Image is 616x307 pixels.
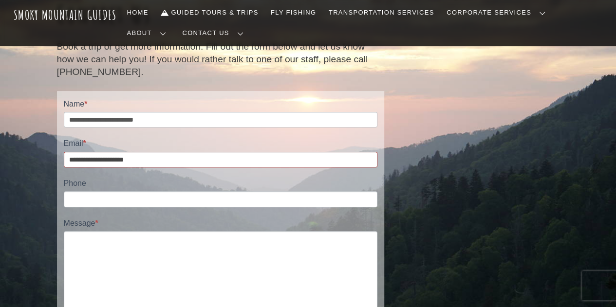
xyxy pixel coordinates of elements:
[123,23,174,43] a: About
[325,2,438,23] a: Transportation Services
[157,2,262,23] a: Guided Tours & Trips
[57,40,384,79] p: Book a trip or get more information. Fill out the form below and let us know how we can help you!...
[64,177,377,191] label: Phone
[64,98,377,112] label: Name
[443,2,553,23] a: Corporate Services
[179,23,251,43] a: Contact Us
[64,137,377,151] label: Email
[123,2,152,23] a: Home
[267,2,320,23] a: Fly Fishing
[64,217,377,231] label: Message
[14,7,117,23] a: Smoky Mountain Guides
